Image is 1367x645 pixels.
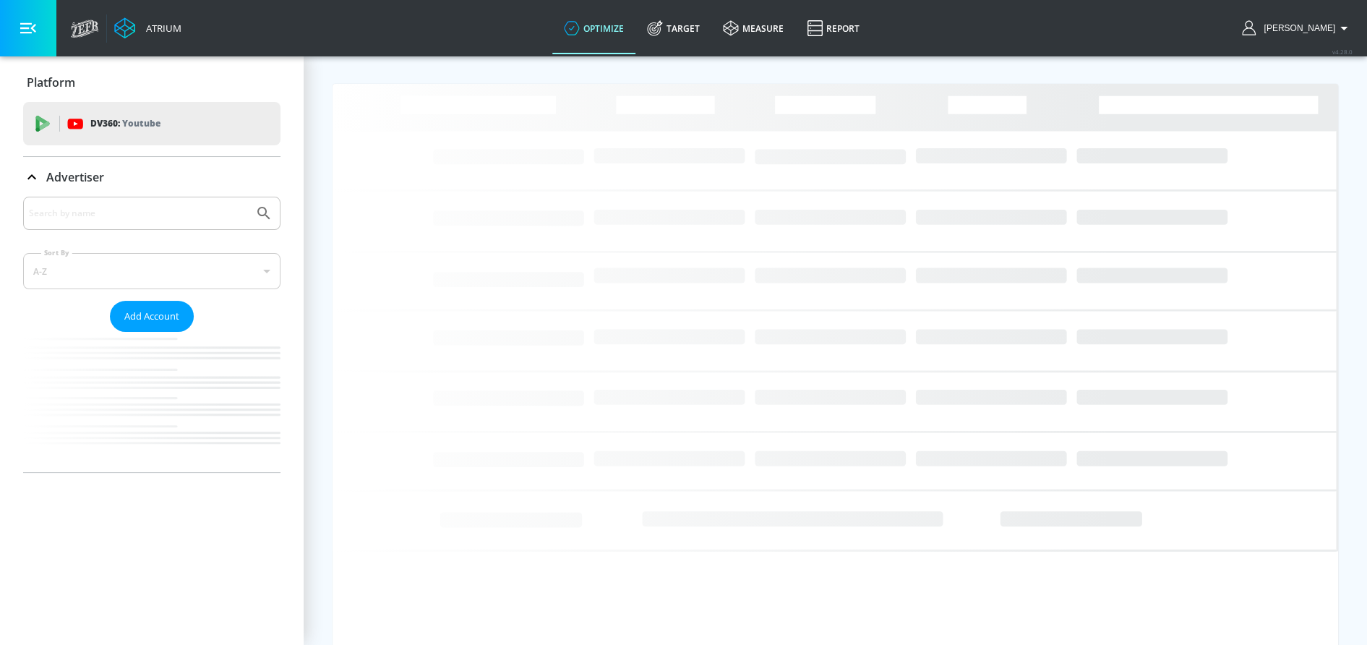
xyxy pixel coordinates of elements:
span: v 4.28.0 [1332,48,1353,56]
div: A-Z [23,253,280,289]
button: Add Account [110,301,194,332]
p: Platform [27,74,75,90]
p: Youtube [122,116,160,131]
span: Add Account [124,308,179,325]
a: Atrium [114,17,181,39]
a: optimize [552,2,635,54]
input: Search by name [29,204,248,223]
p: Advertiser [46,169,104,185]
div: Atrium [140,22,181,35]
div: Advertiser [23,157,280,197]
label: Sort By [41,248,72,257]
div: DV360: Youtube [23,102,280,145]
a: measure [711,2,795,54]
div: Platform [23,62,280,103]
button: [PERSON_NAME] [1242,20,1353,37]
div: Advertiser [23,197,280,472]
a: Target [635,2,711,54]
nav: list of Advertiser [23,332,280,472]
a: Report [795,2,871,54]
span: login as: lindsay.benharris@zefr.com [1258,23,1335,33]
p: DV360: [90,116,160,132]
